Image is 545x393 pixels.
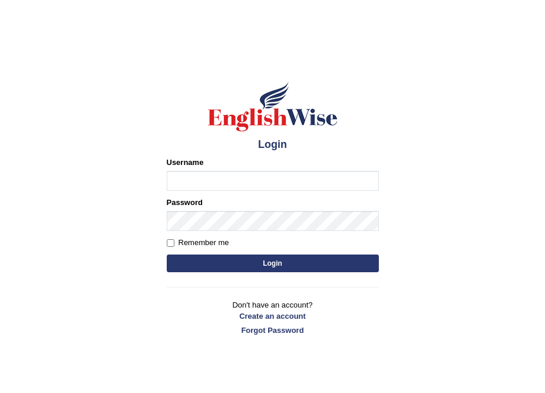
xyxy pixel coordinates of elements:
[167,197,203,208] label: Password
[167,139,379,151] h4: Login
[167,237,229,249] label: Remember me
[167,255,379,272] button: Login
[167,157,204,168] label: Username
[167,239,174,247] input: Remember me
[167,325,379,336] a: Forgot Password
[167,299,379,336] p: Don't have an account?
[206,80,340,133] img: Logo of English Wise sign in for intelligent practice with AI
[167,311,379,322] a: Create an account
